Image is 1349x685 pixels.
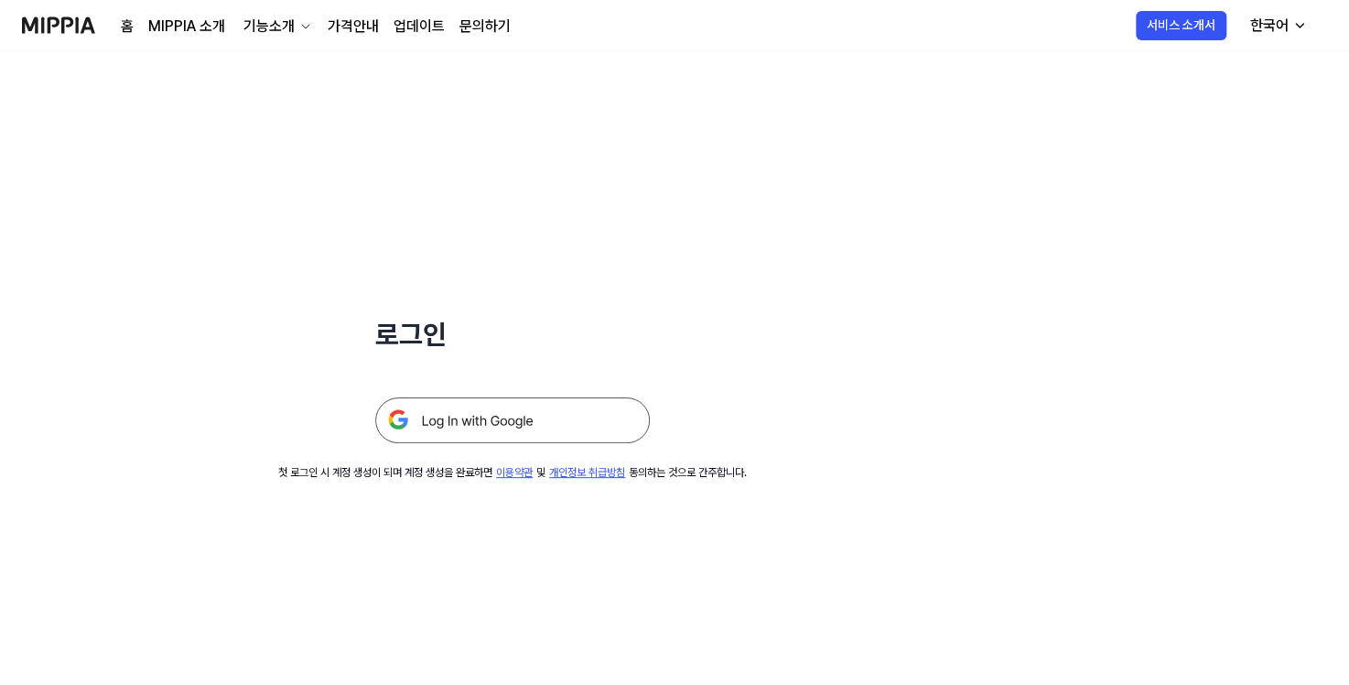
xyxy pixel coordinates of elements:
a: 홈 [121,16,134,38]
a: MIPPIA 소개 [148,16,225,38]
div: 기능소개 [240,16,298,38]
button: 기능소개 [240,16,313,38]
a: 가격안내 [328,16,379,38]
h1: 로그인 [375,315,650,353]
a: 이용약관 [496,466,533,479]
a: 업데이트 [394,16,445,38]
button: 한국어 [1236,7,1318,44]
div: 한국어 [1246,15,1292,37]
button: 서비스 소개서 [1136,11,1226,40]
a: 개인정보 취급방침 [549,466,625,479]
div: 첫 로그인 시 계정 생성이 되며 계정 생성을 완료하면 및 동의하는 것으로 간주합니다. [278,465,747,481]
img: 구글 로그인 버튼 [375,397,650,443]
a: 문의하기 [459,16,511,38]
